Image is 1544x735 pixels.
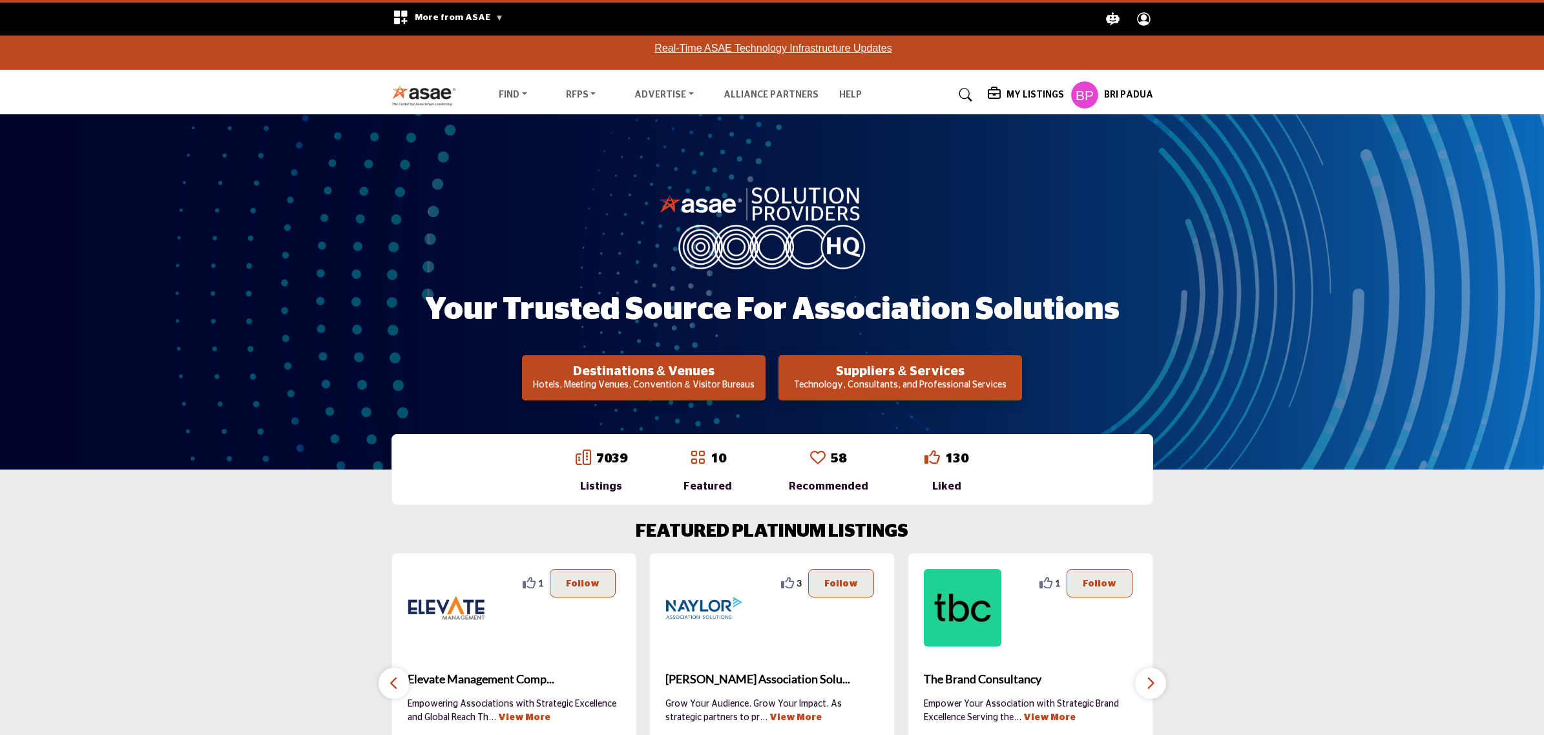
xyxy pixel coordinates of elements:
a: Search [946,85,981,105]
h2: Destinations & Venues [526,364,762,379]
a: Advertise [625,86,703,104]
span: ... [488,713,496,722]
p: Grow Your Audience. Grow Your Impact. As strategic partners to pr [665,698,879,723]
img: Naylor Association Solutions [665,569,743,647]
p: Follow [824,576,858,590]
p: Follow [1083,576,1116,590]
h1: Your Trusted Source for Association Solutions [425,290,1120,330]
span: ... [760,713,767,722]
h2: FEATURED PLATINUM LISTINGS [636,521,908,543]
i: Go to Liked [924,450,940,465]
h2: Suppliers & Services [782,364,1018,379]
span: More from ASAE [415,13,503,22]
p: Follow [566,576,600,590]
a: 130 [945,452,968,465]
div: Featured [683,479,732,494]
span: 3 [797,576,802,590]
a: Go to Recommended [810,450,826,468]
span: Elevate Management Comp... [408,670,621,688]
b: Elevate Management Company [408,662,621,697]
a: The Brand Consultancy [924,662,1137,697]
button: Follow [808,569,874,597]
img: Elevate Management Company [408,569,485,647]
span: 1 [1055,576,1060,590]
button: Suppliers & Services Technology, Consultants, and Professional Services [778,355,1022,400]
p: Technology, Consultants, and Professional Services [782,379,1018,392]
span: ... [1014,713,1021,722]
button: Show hide supplier dropdown [1070,81,1099,109]
div: Recommended [789,479,868,494]
a: [PERSON_NAME] Association Solu... [665,662,879,697]
a: Help [839,90,862,99]
a: 7039 [596,452,627,465]
img: Site Logo [391,85,463,106]
a: View More [498,713,550,722]
button: Destinations & Venues Hotels, Meeting Venues, Convention & Visitor Bureaus [522,355,766,400]
div: More from ASAE [384,3,512,36]
div: Listings [576,479,627,494]
b: Naylor Association Solutions [665,662,879,697]
a: Elevate Management Comp... [408,662,621,697]
a: RFPs [557,86,605,104]
a: Find [490,86,536,104]
a: Go to Featured [690,450,705,468]
p: Empower Your Association with Strategic Brand Excellence Serving the [924,698,1137,723]
p: Empowering Associations with Strategic Excellence and Global Reach Th [408,698,621,723]
h5: My Listings [1007,89,1064,101]
span: [PERSON_NAME] Association Solu... [665,670,879,688]
img: The Brand Consultancy [924,569,1001,647]
a: View More [1023,713,1076,722]
p: Hotels, Meeting Venues, Convention & Visitor Bureaus [526,379,762,392]
div: My Listings [988,87,1064,103]
span: 1 [538,576,543,590]
img: image [659,184,885,269]
button: Follow [550,569,616,597]
div: Liked [924,479,968,494]
a: 58 [831,452,846,465]
a: 10 [711,452,726,465]
a: Real-Time ASAE Technology Infrastructure Updates [654,43,892,54]
span: The Brand Consultancy [924,670,1137,688]
a: Alliance Partners [724,90,819,99]
a: View More [769,713,822,722]
h5: Bri Padua [1104,89,1153,102]
button: Follow [1067,569,1132,597]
